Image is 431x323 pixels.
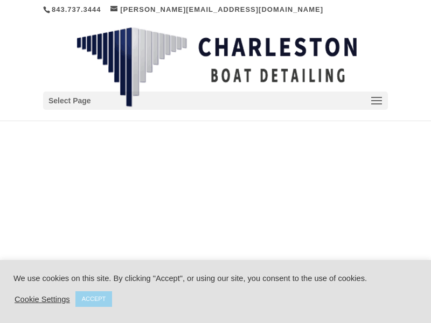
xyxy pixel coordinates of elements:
a: [PERSON_NAME][EMAIL_ADDRESS][DOMAIN_NAME] [110,5,323,13]
span: Select Page [48,95,91,107]
a: 843.737.3444 [52,5,101,13]
a: Cookie Settings [15,294,70,304]
div: We use cookies on this site. By clicking "Accept", or using our site, you consent to the use of c... [13,273,418,283]
img: Charleston Boat Detailing [77,27,357,108]
a: ACCEPT [75,291,113,307]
